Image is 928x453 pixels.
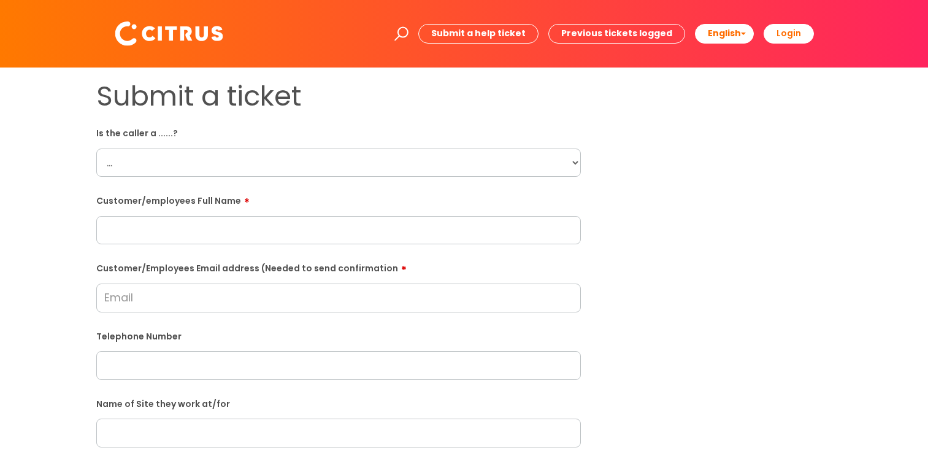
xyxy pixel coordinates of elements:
[708,27,741,39] span: English
[96,80,581,113] h1: Submit a ticket
[96,259,581,274] label: Customer/Employees Email address (Needed to send confirmation
[96,397,581,409] label: Name of Site they work at/for
[777,27,801,39] b: Login
[96,126,581,139] label: Is the caller a ......?
[418,24,539,43] a: Submit a help ticket
[96,329,581,342] label: Telephone Number
[764,24,814,43] a: Login
[548,24,685,43] a: Previous tickets logged
[96,284,581,312] input: Email
[96,192,581,206] label: Customer/employees Full Name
